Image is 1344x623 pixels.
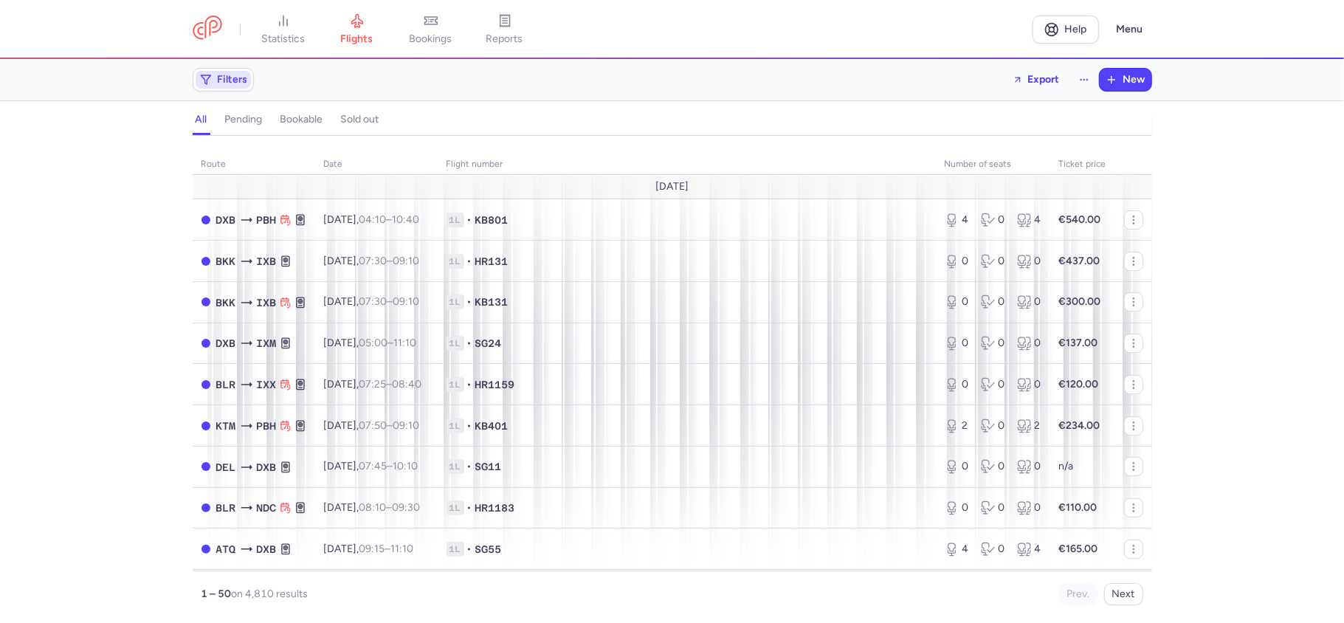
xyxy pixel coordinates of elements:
[981,500,1005,515] div: 0
[1017,500,1041,515] div: 0
[945,213,969,227] div: 4
[394,337,417,349] time: 11:10
[393,501,421,514] time: 09:30
[936,154,1050,176] th: number of seats
[393,460,418,472] time: 10:10
[447,419,464,433] span: 1L
[359,460,418,472] span: –
[1017,254,1041,269] div: 0
[475,213,509,227] span: KB801
[315,154,438,176] th: date
[193,69,253,91] button: Filters
[193,16,222,43] a: CitizenPlane red outlined logo
[1028,74,1060,85] span: Export
[475,459,502,474] span: SG11
[359,213,420,226] span: –
[193,154,315,176] th: route
[475,500,515,515] span: HR1183
[247,13,320,46] a: statistics
[447,377,464,392] span: 1L
[225,113,263,126] h4: pending
[467,459,472,474] span: •
[324,460,418,472] span: [DATE],
[257,335,277,351] span: IXM
[467,336,472,351] span: •
[1059,501,1097,514] strong: €110.00
[324,255,420,267] span: [DATE],
[359,501,387,514] time: 08:10
[341,113,379,126] h4: sold out
[1100,69,1151,91] button: New
[438,154,936,176] th: Flight number
[486,32,523,46] span: reports
[320,13,394,46] a: flights
[467,254,472,269] span: •
[394,13,468,46] a: bookings
[467,542,472,557] span: •
[475,377,515,392] span: HR1159
[1003,68,1069,92] button: Export
[216,418,236,434] span: KTM
[359,337,417,349] span: –
[981,336,1005,351] div: 0
[1017,542,1041,557] div: 4
[324,419,420,432] span: [DATE],
[467,500,472,515] span: •
[359,255,387,267] time: 07:30
[981,295,1005,309] div: 0
[1059,213,1101,226] strong: €540.00
[1059,543,1098,555] strong: €165.00
[257,541,277,557] span: DXB
[393,295,420,308] time: 09:10
[945,542,969,557] div: 4
[945,336,969,351] div: 0
[1123,74,1145,86] span: New
[257,376,277,393] span: IXX
[945,295,969,309] div: 0
[280,113,323,126] h4: bookable
[467,295,472,309] span: •
[447,213,464,227] span: 1L
[475,254,509,269] span: HR131
[1017,377,1041,392] div: 0
[218,74,248,86] span: Filters
[475,419,509,433] span: KB401
[475,295,509,309] span: KB131
[475,542,502,557] span: SG55
[393,213,420,226] time: 10:40
[216,500,236,516] span: BLR
[447,459,464,474] span: 1L
[216,459,236,475] span: DEL
[1017,295,1041,309] div: 0
[201,588,232,600] strong: 1 – 50
[341,32,373,46] span: flights
[196,113,207,126] h4: all
[324,213,420,226] span: [DATE],
[945,500,969,515] div: 0
[359,378,387,390] time: 07:25
[1059,378,1099,390] strong: €120.00
[216,212,236,228] span: DXB
[467,213,472,227] span: •
[1059,295,1101,308] strong: €300.00
[257,500,277,516] span: NDC
[324,378,422,390] span: [DATE],
[1059,337,1098,349] strong: €137.00
[447,254,464,269] span: 1L
[359,213,387,226] time: 04:10
[324,543,414,555] span: [DATE],
[1050,154,1115,176] th: Ticket price
[447,295,464,309] span: 1L
[257,295,277,311] span: IXB
[1108,16,1152,44] button: Menu
[393,255,420,267] time: 09:10
[359,460,387,472] time: 07:45
[1033,16,1099,44] a: Help
[257,418,277,434] span: PBH
[981,419,1005,433] div: 0
[410,32,452,46] span: bookings
[359,543,385,555] time: 09:15
[981,254,1005,269] div: 0
[359,295,420,308] span: –
[447,500,464,515] span: 1L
